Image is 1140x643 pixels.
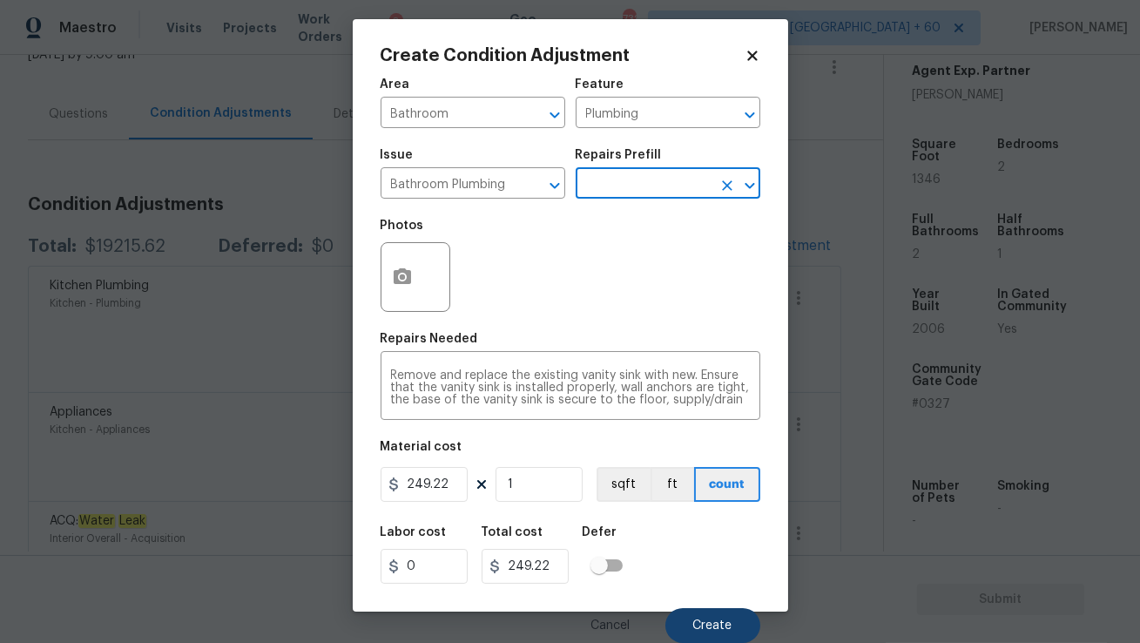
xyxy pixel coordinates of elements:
[715,173,739,198] button: Clear
[651,467,694,502] button: ft
[381,526,447,538] h5: Labor cost
[693,619,732,633] span: Create
[381,220,424,232] h5: Photos
[381,47,745,64] h2: Create Condition Adjustment
[738,103,762,127] button: Open
[738,173,762,198] button: Open
[391,369,750,406] textarea: Remove and replace the existing vanity sink with new. Ensure that the vanity sink is installed pr...
[597,467,651,502] button: sqft
[576,78,624,91] h5: Feature
[583,526,617,538] h5: Defer
[543,103,567,127] button: Open
[381,149,414,161] h5: Issue
[482,526,543,538] h5: Total cost
[694,467,760,502] button: count
[563,608,658,643] button: Cancel
[665,608,760,643] button: Create
[381,441,462,453] h5: Material cost
[591,619,631,633] span: Cancel
[576,149,662,161] h5: Repairs Prefill
[543,173,567,198] button: Open
[381,78,410,91] h5: Area
[381,333,478,345] h5: Repairs Needed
